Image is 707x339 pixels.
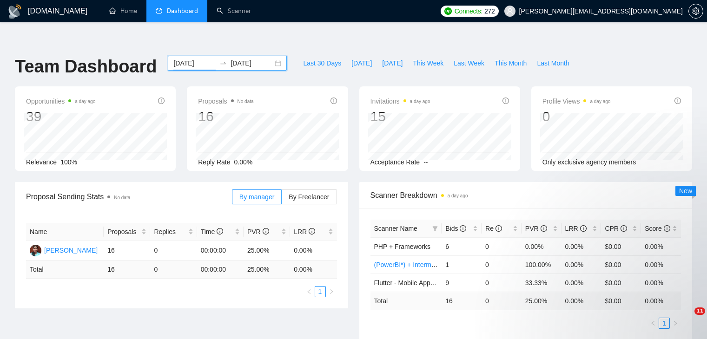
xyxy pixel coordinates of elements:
th: Replies [150,223,197,241]
td: 16 [442,292,482,310]
li: 1 [659,318,670,329]
span: info-circle [664,225,670,232]
span: New [679,187,692,195]
span: setting [689,7,703,15]
div: 0 [542,108,611,125]
td: 0 [150,241,197,261]
span: No data [238,99,254,104]
span: info-circle [496,225,502,232]
td: 33.33% [522,274,562,292]
span: PVR [525,225,547,232]
td: 00:00:00 [197,241,244,261]
span: Last Month [537,58,569,68]
span: Last Week [454,58,484,68]
span: Reply Rate [198,158,230,166]
td: 0 [150,261,197,279]
span: user [507,8,513,14]
li: Previous Page [304,286,315,297]
span: Replies [154,227,186,237]
span: Connects: [455,6,482,16]
button: This Month [489,56,532,71]
span: filter [430,222,440,235]
span: Re [485,225,502,232]
span: Relevance [26,158,57,166]
td: 9 [442,274,482,292]
a: 1 [315,287,325,297]
li: 1 [315,286,326,297]
span: 11 [694,307,705,315]
span: info-circle [309,228,315,235]
span: Scanner Name [374,225,417,232]
span: Bids [445,225,466,232]
span: info-circle [541,225,547,232]
span: info-circle [217,228,223,235]
span: info-circle [580,225,587,232]
span: info-circle [674,98,681,104]
span: info-circle [330,98,337,104]
button: right [326,286,337,297]
span: No data [114,195,130,200]
span: CPR [605,225,627,232]
a: 1 [659,318,669,328]
td: 0 [482,274,522,292]
span: 272 [484,6,495,16]
span: PHP + Frameworks [374,243,431,250]
span: Opportunities [26,96,95,107]
span: Acceptance Rate [370,158,420,166]
span: info-circle [502,98,509,104]
td: 16 [104,261,150,279]
span: This Month [495,58,527,68]
time: a day ago [75,99,95,104]
time: a day ago [448,193,468,198]
span: dashboard [156,7,162,14]
td: 25.00 % [244,261,290,279]
div: 39 [26,108,95,125]
span: swap-right [219,59,227,67]
a: setting [688,7,703,15]
td: 25.00 % [522,292,562,310]
span: Proposals [198,96,253,107]
button: Last 30 Days [298,56,346,71]
button: left [304,286,315,297]
iframe: Intercom live chat [675,307,698,330]
li: Next Page [326,286,337,297]
td: 1 [442,255,482,274]
span: Last 30 Days [303,58,341,68]
span: left [650,320,656,326]
div: [PERSON_NAME] [44,245,98,255]
span: Flutter - Mobile App dev + Template [374,279,476,287]
span: info-circle [460,225,466,232]
td: Total [26,261,104,279]
span: By Freelancer [289,193,329,201]
button: [DATE] [377,56,408,71]
span: Proposals [107,227,139,237]
li: Next Page [670,318,681,329]
input: End date [231,58,273,68]
input: Start date [173,58,216,68]
td: 0.00% [641,237,681,255]
button: Last Month [532,56,574,71]
span: left [306,289,312,294]
span: info-circle [621,225,627,232]
span: PVR [247,228,269,235]
span: LRR [565,225,587,232]
span: to [219,59,227,67]
div: 15 [370,108,430,125]
span: This Week [413,58,443,68]
span: -- [423,158,428,166]
span: info-circle [158,98,165,104]
span: 100% [60,158,77,166]
button: setting [688,4,703,19]
a: YP[PERSON_NAME] [30,246,98,254]
td: Total [370,292,442,310]
span: [DATE] [351,58,372,68]
td: 0.00% [562,237,601,255]
span: Dashboard [167,7,198,15]
td: 6 [442,237,482,255]
span: By manager [239,193,274,201]
td: 0.00% [522,237,562,255]
span: Only exclusive agency members [542,158,636,166]
span: Invitations [370,96,430,107]
td: 25.00% [244,241,290,261]
button: This Week [408,56,449,71]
